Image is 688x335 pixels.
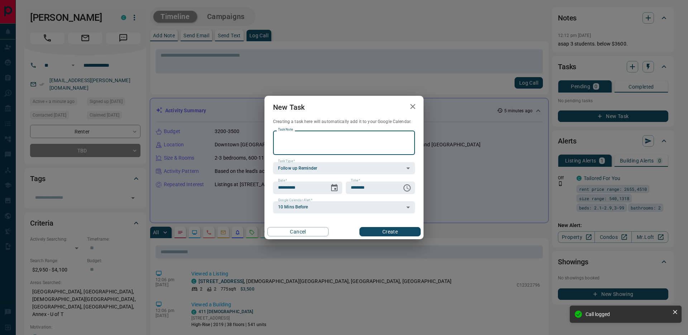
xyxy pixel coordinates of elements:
[273,119,415,125] p: Creating a task here will automatically add it to your Google Calendar.
[264,96,313,119] h2: New Task
[273,201,415,213] div: 10 Mins Before
[351,178,360,183] label: Time
[586,311,669,317] div: Call logged
[327,181,341,195] button: Choose date, selected date is Aug 14, 2025
[278,198,312,203] label: Google Calendar Alert
[278,178,287,183] label: Date
[278,127,293,132] label: Task Note
[273,162,415,174] div: Follow up Reminder
[267,227,329,236] button: Cancel
[359,227,421,236] button: Create
[278,159,295,164] label: Task Type
[400,181,414,195] button: Choose time, selected time is 6:00 AM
